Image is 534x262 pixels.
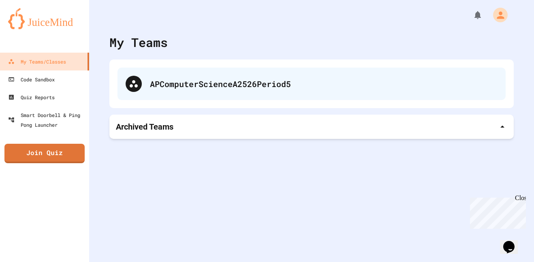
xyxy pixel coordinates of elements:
[109,33,168,51] div: My Teams
[500,230,526,254] iframe: chat widget
[485,6,510,24] div: My Account
[4,144,85,163] a: Join Quiz
[8,75,55,84] div: Code Sandbox
[8,92,55,102] div: Quiz Reports
[116,121,173,132] p: Archived Teams
[458,8,485,22] div: My Notifications
[467,194,526,229] iframe: chat widget
[3,3,56,51] div: Chat with us now!Close
[8,110,86,130] div: Smart Doorbell & Ping Pong Launcher
[8,57,66,66] div: My Teams/Classes
[150,78,498,90] div: APComputerScienceA2526Period5
[117,68,506,100] div: APComputerScienceA2526Period5
[8,8,81,29] img: logo-orange.svg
